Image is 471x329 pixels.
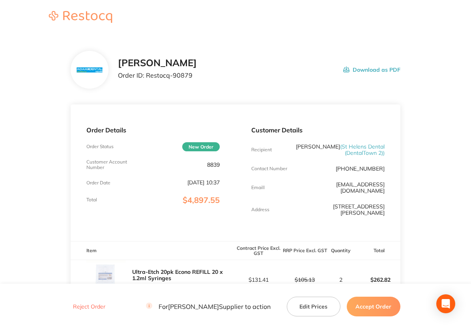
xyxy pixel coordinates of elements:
[251,185,265,190] p: Emaill
[132,268,223,282] a: Ultra-Etch 20pk Econo REFILL 20 x 1.2ml Syringes
[328,242,354,260] th: Quantity
[235,242,282,260] th: Contract Price Excl. GST
[336,181,385,194] a: [EMAIL_ADDRESS][DOMAIN_NAME]
[187,179,220,186] p: [DATE] 10:37
[251,207,269,212] p: Address
[41,11,120,24] a: Restocq logo
[77,67,102,72] img: N3hiYW42Mg
[71,303,108,310] button: Reject Order
[251,147,272,152] p: Recipient
[343,58,400,82] button: Download as PDF
[296,203,385,216] p: [STREET_ADDRESS][PERSON_NAME]
[86,260,126,299] img: aGVoODNkOA
[86,159,131,170] p: Customer Account Number
[183,195,220,205] span: $4,897.55
[347,296,400,316] button: Accept Order
[86,197,97,203] p: Total
[436,294,455,313] div: Open Intercom Messenger
[118,58,197,69] h2: [PERSON_NAME]
[340,143,385,156] span: ( St Helens Dental (DentalTown 2) )
[296,143,385,156] p: [PERSON_NAME]
[282,242,328,260] th: RRP Price Excl. GST
[207,162,220,168] p: 8839
[86,144,114,149] p: Order Status
[336,165,385,172] p: [PHONE_NUMBER]
[146,303,271,310] p: For [PERSON_NAME] Supplier to action
[282,277,327,283] p: $105.13
[354,242,400,260] th: Total
[287,296,340,316] button: Edit Prices
[251,126,385,134] p: Customer Details
[71,242,235,260] th: Item
[236,277,281,283] p: $131.41
[118,72,197,79] p: Order ID: Restocq- 90879
[86,126,220,134] p: Order Details
[41,11,120,23] img: Restocq logo
[182,142,220,151] span: New Order
[328,277,354,283] p: 2
[86,180,110,186] p: Order Date
[355,270,400,289] p: $262.82
[251,166,287,171] p: Contact Number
